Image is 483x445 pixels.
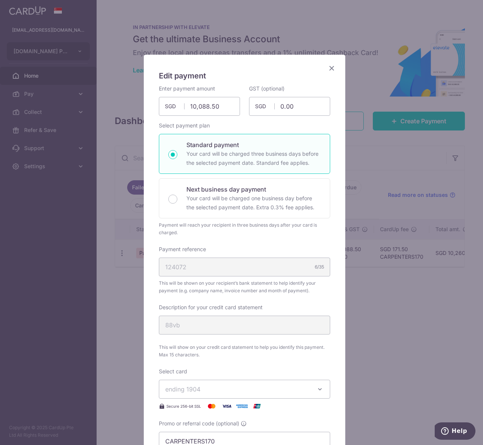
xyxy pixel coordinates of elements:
[186,185,321,194] p: Next business day payment
[186,140,321,149] p: Standard payment
[204,402,219,411] img: Mastercard
[159,85,215,92] label: Enter payment amount
[159,246,206,253] label: Payment reference
[255,103,275,110] span: SGD
[159,420,239,427] span: Promo or referral code (optional)
[159,122,210,129] label: Select payment plan
[165,103,185,110] span: SGD
[186,194,321,212] p: Your card will be charged one business day before the selected payment date. Extra 0.3% fee applies.
[159,221,330,236] div: Payment will reach your recipient in three business days after your card is charged.
[159,304,263,311] label: Description for your credit card statement
[159,368,187,375] label: Select card
[166,403,201,409] span: Secure 256-bit SSL
[159,279,330,295] span: This will be shown on your recipient’s bank statement to help identify your payment (e.g. company...
[165,385,200,393] span: ending 1904
[249,97,330,116] input: 0.00
[159,344,330,359] span: This will show on your credit card statement to help you identify this payment. Max 15 characters.
[315,263,324,271] div: 6/35
[249,402,265,411] img: UnionPay
[159,97,240,116] input: 0.00
[159,380,330,399] button: ending 1904
[219,402,234,411] img: Visa
[186,149,321,167] p: Your card will be charged three business days before the selected payment date. Standard fee appl...
[249,85,285,92] label: GST (optional)
[159,70,330,82] h5: Edit payment
[234,402,249,411] img: American Express
[327,64,336,73] button: Close
[435,422,475,441] iframe: Opens a widget where you can find more information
